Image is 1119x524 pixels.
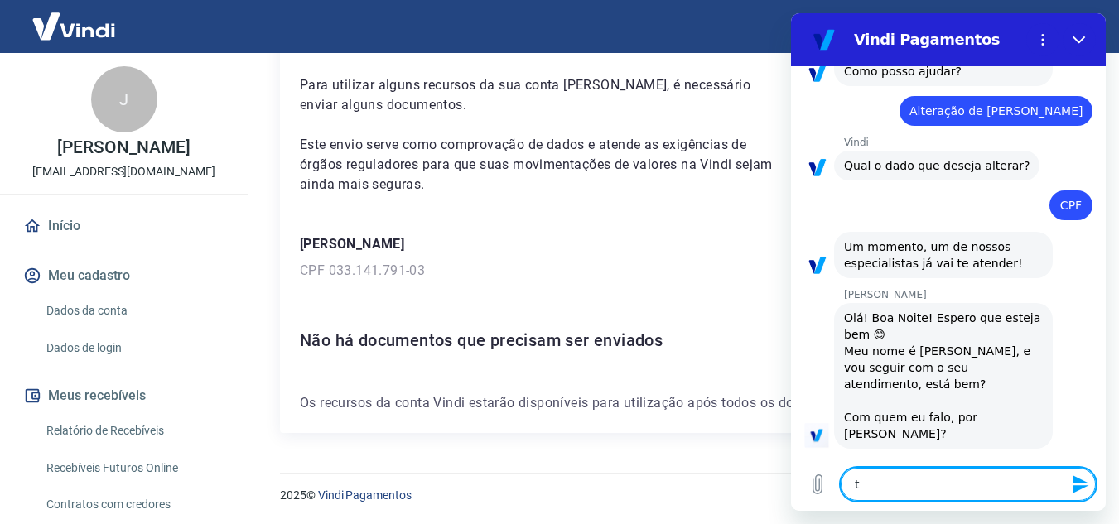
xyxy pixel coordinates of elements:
[318,488,412,502] a: Vindi Pagamentos
[280,487,1079,504] p: 2025 ©
[300,135,789,195] p: Este envio serve como comprovação de dados e atende as exigências de órgãos reguladores para que ...
[20,377,228,414] button: Meus recebíveis
[40,294,228,328] a: Dados da conta
[40,414,228,448] a: Relatório de Recebíveis
[300,234,1059,254] p: [PERSON_NAME]
[300,261,1059,281] p: CPF 033.141.791-03
[57,139,190,156] p: [PERSON_NAME]
[20,208,228,244] a: Início
[40,331,228,365] a: Dados de login
[1039,12,1099,42] button: Sair
[40,488,228,522] a: Contratos com credores
[791,13,1106,511] iframe: Janela de mensagens
[40,451,228,485] a: Recebíveis Futuros Online
[300,393,1059,413] p: Os recursos da conta Vindi estarão disponíveis para utilização após todos os documentos serem env...
[20,1,128,51] img: Vindi
[20,257,228,294] button: Meu cadastro
[32,163,215,180] p: [EMAIL_ADDRESS][DOMAIN_NAME]
[300,75,789,115] p: Para utilizar alguns recursos da sua conta [PERSON_NAME], é necessário enviar alguns documentos.
[300,327,1059,353] h6: Não há documentos que precisam ser enviados
[91,66,157,132] div: J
